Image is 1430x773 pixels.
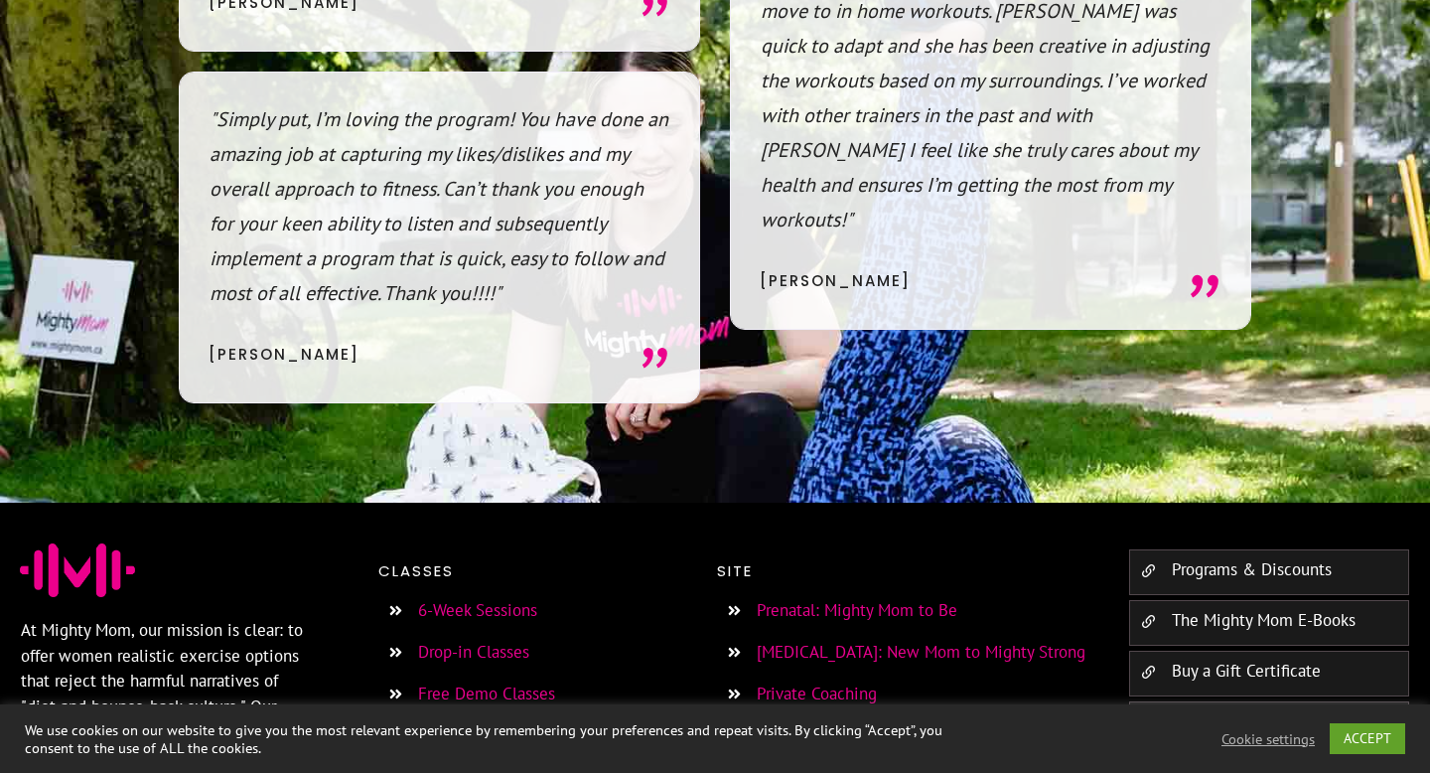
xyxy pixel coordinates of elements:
strong: [PERSON_NAME] [209,344,359,365]
p: Classes [378,558,700,584]
a: Buy a Gift Certificate [1172,660,1321,682]
div: " [1155,268,1221,368]
a: Programs & Discounts [1172,558,1332,580]
a: Private Coaching [757,683,877,704]
strong: [PERSON_NAME] [760,270,911,291]
p: "Simply put, I’m loving the program! You have done an amazing job at capturing my likes/dislikes ... [210,102,669,311]
img: Favicon Jessica Sennet Mighty Mom Prenatal Postpartum Mom & Baby Fitness Programs Toronto Ontario... [20,543,135,597]
p: Site [717,558,1087,584]
a: Cookie settings [1221,730,1315,748]
a: The Mighty Mom E-Books [1172,609,1356,631]
a: ACCEPT [1330,723,1405,754]
a: 6-Week Sessions [418,599,537,621]
a: Free Demo Classes [418,683,555,704]
a: Prenatal: Mighty Mom to Be [757,599,957,621]
div: " [604,342,670,431]
div: We use cookies on our website to give you the most relevant experience by remembering your prefer... [25,721,991,757]
a: [MEDICAL_DATA]: New Mom to Mighty Strong [757,641,1085,663]
a: Drop-in Classes [418,641,529,663]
